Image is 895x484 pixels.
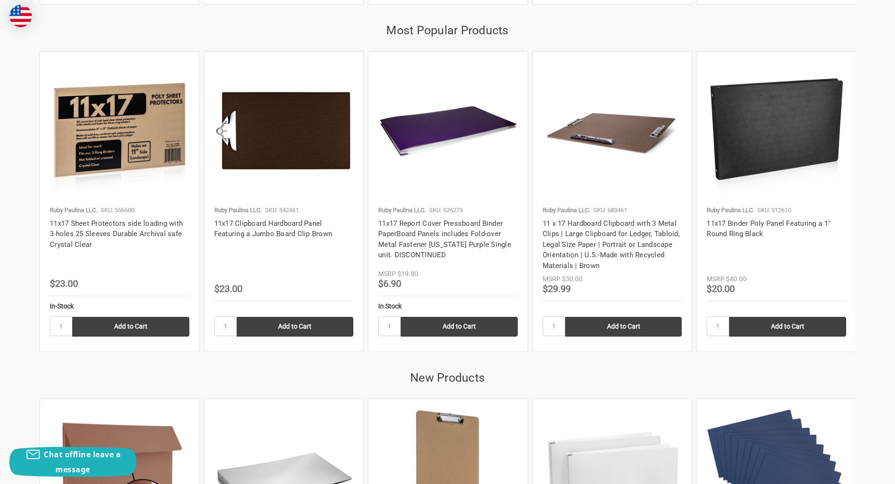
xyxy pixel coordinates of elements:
input: Add to Cart [72,317,189,337]
a: 11x17 Sheet Protectors side loading with 3-holes 25 Sleeves Durable Archival safe Crystal Clear [50,219,183,249]
span: $29.99 [543,283,571,294]
input: Add to Cart [565,317,682,337]
img: 11x17 Report Cover Pressboard Binder PaperBoard Panels includes Fold-over Metal Fastener Louisian... [378,61,518,201]
p: Ruby Paulina LLC. [543,206,590,215]
p: SKU: 512610 [757,206,791,215]
div: MSRP [378,269,396,279]
img: 11x17 Clipboard Hardboard Panel Featuring a Jumbo Board Clip Brown [214,61,354,201]
a: 11 x 17 Hardboard Clipboard with 3 Metal Clips | Large Clipboard for Ledger, Tabloid, Legal Size ... [543,219,680,270]
p: SKU: 542461 [265,206,299,215]
a: 11x17 Report Cover Pressboard Binder PaperBoard Panels includes Fold-over Metal Fastener [US_STAT... [378,219,511,260]
span: $20.00 [707,283,735,294]
div: In Stock [378,301,518,311]
a: 11x17 Binder Poly Panel Featuring a 1" Round Ring Black [707,219,831,238]
p: Ruby Paulina LLC. [378,206,426,215]
div: In-Stock [50,301,189,311]
span: $23.00 [214,283,242,294]
p: SKU: 680461 [593,206,627,215]
img: 11x17 Sheet Protectors side loading with 3-holes 25 Sleeves Durable Archival safe Crystal Clear [50,61,189,201]
input: Add to Cart [401,317,518,337]
span: $23.00 [50,278,78,289]
span: $6.90 [378,278,401,289]
img: 17x11 Clipboard Hardboard Panel Featuring 3 Clips Brown [543,61,682,201]
input: Add to Cart [729,317,846,337]
button: Chat offline leave a message [9,447,136,477]
div: MSRP [543,274,560,284]
span: $30.00 [562,275,583,283]
h2: Most Popular Products [39,22,856,39]
h2: New Products [39,369,856,387]
span: $19.80 [397,270,418,277]
a: 11x17 Clipboard Hardboard Panel Featuring a Jumbo Board Clip Brown [214,219,333,238]
p: SKU: 526273 [429,206,463,215]
p: Ruby Paulina LLC. [50,206,97,215]
img: 11x17 Binder Poly Panel Featuring a 1" Round Ring Black [707,61,846,201]
img: duty and tax information for United States [9,5,32,27]
p: Ruby Paulina LLC. [214,206,262,215]
input: Add to Cart [237,317,354,337]
p: SKU: 556600 [101,206,134,215]
p: Ruby Paulina LLC. [707,206,754,215]
div: MSRP [707,274,724,284]
span: Chat offline leave a message [44,449,121,475]
span: $40.00 [726,275,747,283]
